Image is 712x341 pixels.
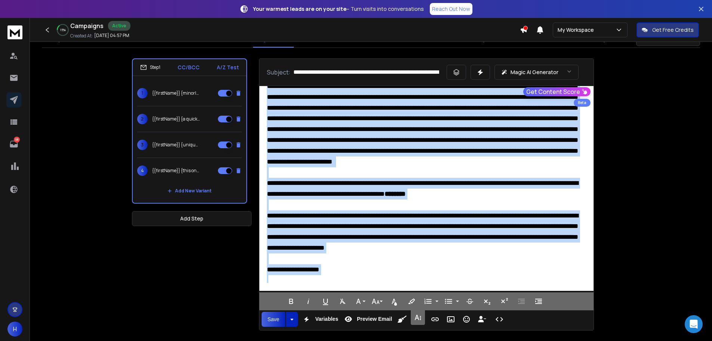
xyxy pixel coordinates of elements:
[152,90,200,96] p: {{firstName}} {minor|small|tiny|modest|little} {shift|pivot|alteration|course change|slight chang...
[60,28,66,32] p: 15 %
[314,316,340,322] span: Variables
[94,33,129,39] p: [DATE] 04:57 PM
[152,116,200,122] p: {{firstName}} {a quick pivot|a subtle shift|gentle change|a tiny move|increase momentum|small fix...
[253,5,346,12] strong: Your warmest leads are on your site
[511,68,558,76] p: Magic AI Generator
[454,294,460,309] button: Unordered List
[428,312,442,327] button: Insert Link (Ctrl+K)
[137,165,148,176] span: 4
[459,312,474,327] button: Emoticons
[494,65,579,80] button: Magic AI Generator
[14,137,20,143] p: 58
[430,3,472,15] a: Reach Out Now
[652,26,694,34] p: Get Free Credits
[355,316,394,322] span: Preview Email
[267,68,290,77] p: Subject:
[253,5,424,13] p: – Turn visits into conversations
[70,21,104,30] h1: Campaigns
[6,137,21,152] a: 58
[685,315,703,333] div: Open Intercom Messenger
[217,64,239,71] p: A/Z Test
[7,322,22,337] button: H
[132,211,252,226] button: Add Step
[523,87,591,96] button: Get Content Score
[463,294,477,309] button: Strikethrough (Ctrl+S)
[284,294,298,309] button: Bold (Ctrl+B)
[7,25,22,39] img: logo
[492,312,506,327] button: Code View
[108,21,130,31] div: Active
[341,312,394,327] button: Preview Email
[432,5,470,13] p: Reach Out Now
[395,312,409,327] button: Clean HTML
[353,294,367,309] button: Font Family
[132,58,247,204] li: Step1CC/BCCA/Z Test1{{firstName}} {minor|small|tiny|modest|little} {shift|pivot|alteration|course...
[421,294,435,309] button: Ordered List
[262,312,286,327] button: Save
[152,168,200,174] p: {{firstName}} {this one’s special|a hidden truth|a simple switch|subtle pivot|a micro-step|tiny s...
[558,26,597,34] p: My Workspace
[531,294,546,309] button: Increase Indent (Ctrl+])
[301,294,315,309] button: Italic (Ctrl+I)
[480,294,494,309] button: Subscript
[514,294,528,309] button: Decrease Indent (Ctrl+[)
[574,99,591,107] div: Beta
[137,88,148,98] span: 1
[299,312,340,327] button: Variables
[637,22,699,37] button: Get Free Credits
[370,294,384,309] button: Font Size
[152,142,200,148] p: {{firstName}} {unique find with lasting value|just one tweak|refine slightly|pivot small|subtle s...
[161,183,218,198] button: Add New Variant
[137,114,148,124] span: 2
[497,294,511,309] button: Superscript
[444,312,458,327] button: Insert Image (Ctrl+P)
[70,33,93,39] p: Created At:
[475,312,489,327] button: Insert Unsubscribe Link
[178,64,200,71] p: CC/BCC
[140,64,160,71] div: Step 1
[137,140,148,150] span: 3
